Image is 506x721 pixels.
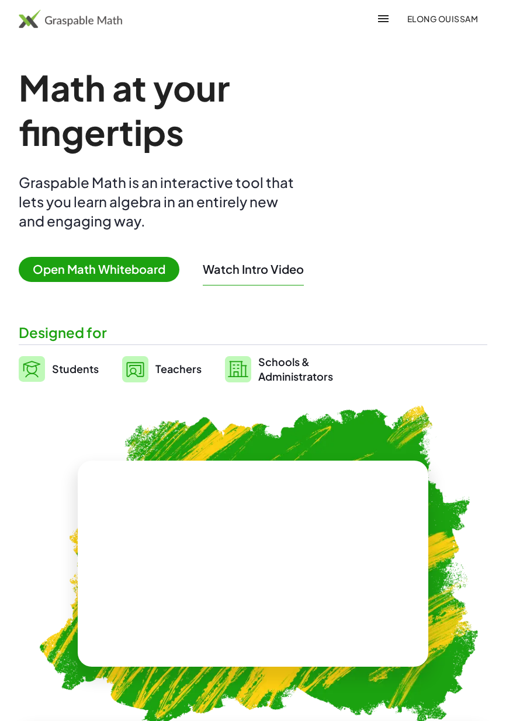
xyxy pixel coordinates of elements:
[225,354,333,384] a: Schools &Administrators
[122,354,202,384] a: Teachers
[397,8,487,29] button: ELONG Ouissam
[19,65,390,154] h1: Math at your fingertips
[165,520,341,607] video: What is this? This is dynamic math notation. Dynamic math notation plays a central role in how Gr...
[407,13,478,24] span: ELONG Ouissam
[19,173,299,231] div: Graspable Math is an interactive tool that lets you learn algebra in an entirely new and engaging...
[19,354,99,384] a: Students
[19,264,189,276] a: Open Math Whiteboard
[155,362,202,375] span: Teachers
[122,356,148,382] img: svg%3e
[19,257,179,282] span: Open Math Whiteboard
[225,356,251,382] img: svg%3e
[258,354,333,384] span: Schools & Administrators
[19,323,487,342] div: Designed for
[203,262,304,277] button: Watch Intro Video
[19,356,45,382] img: svg%3e
[52,362,99,375] span: Students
